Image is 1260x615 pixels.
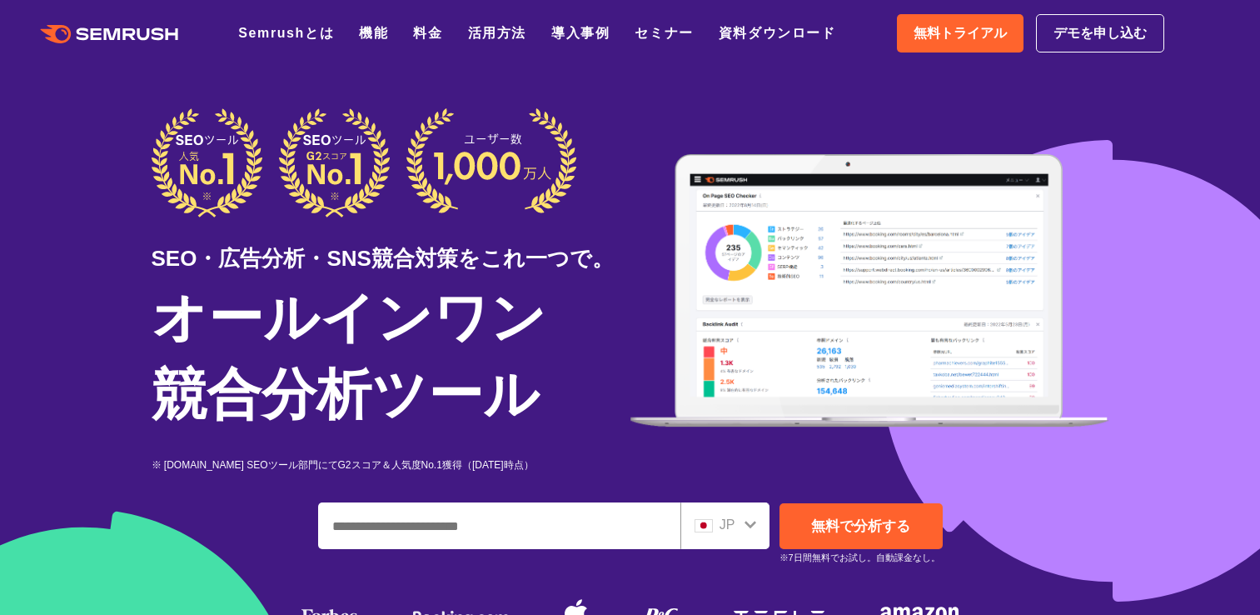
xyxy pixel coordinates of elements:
[413,26,442,40] a: 料金
[152,279,630,432] h1: オールインワン 競合分析ツール
[551,26,610,40] a: 導入事例
[897,14,1023,52] a: 無料トライアル
[152,457,630,473] div: ※ [DOMAIN_NAME] SEOツール部門にてG2スコア＆人気度No.1獲得（[DATE]時点）
[811,518,910,534] span: 無料で分析する
[914,22,1007,44] span: 無料トライアル
[719,26,836,40] a: 資料ダウンロード
[319,503,680,548] input: ドメイン、キーワードまたはURLを入力してください
[468,26,526,40] a: 活用方法
[1036,14,1164,52] a: デモを申し込む
[152,217,630,275] div: SEO・広告分析・SNS競合対策をこれ一つで。
[359,26,388,40] a: 機能
[779,503,943,549] a: 無料で分析する
[720,517,735,532] span: JP
[779,550,940,566] small: ※7日間無料でお試し。自動課金なし。
[635,26,693,40] a: セミナー
[238,26,334,40] a: Semrushとは
[1053,22,1147,44] span: デモを申し込む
